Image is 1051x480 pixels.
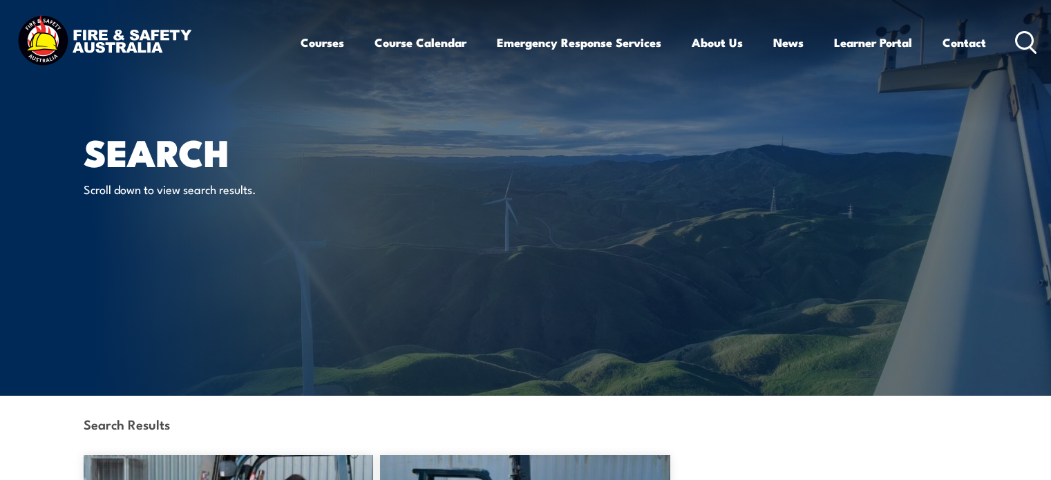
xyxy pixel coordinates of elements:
a: Course Calendar [375,24,466,61]
h1: Search [84,135,425,168]
a: News [773,24,804,61]
a: About Us [692,24,743,61]
p: Scroll down to view search results. [84,181,336,197]
a: Courses [301,24,344,61]
a: Learner Portal [834,24,912,61]
a: Contact [943,24,986,61]
a: Emergency Response Services [497,24,661,61]
strong: Search Results [84,414,170,433]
